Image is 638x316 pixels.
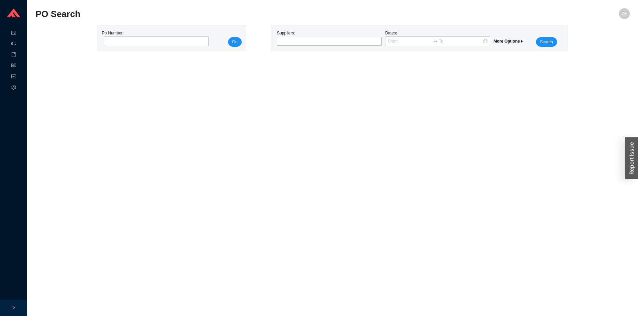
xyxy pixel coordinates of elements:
[102,30,207,47] div: Po Number:
[275,30,383,47] div: Suppliers:
[439,38,483,45] input: To
[536,37,557,47] button: Search
[383,30,492,47] div: Dates:
[11,28,16,39] span: credit-card
[494,39,524,44] span: More Options
[520,39,524,43] span: caret-right
[622,8,627,19] span: ZE
[12,306,16,310] span: right
[11,61,16,72] span: read
[433,39,438,44] span: swap-right
[433,39,438,44] span: to
[11,82,16,93] span: setting
[232,39,238,45] span: Go
[540,39,553,45] span: Search
[11,72,16,82] span: fund
[36,8,481,20] h2: PO Search
[228,37,242,47] button: Go
[11,50,16,61] span: book
[388,38,431,45] input: From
